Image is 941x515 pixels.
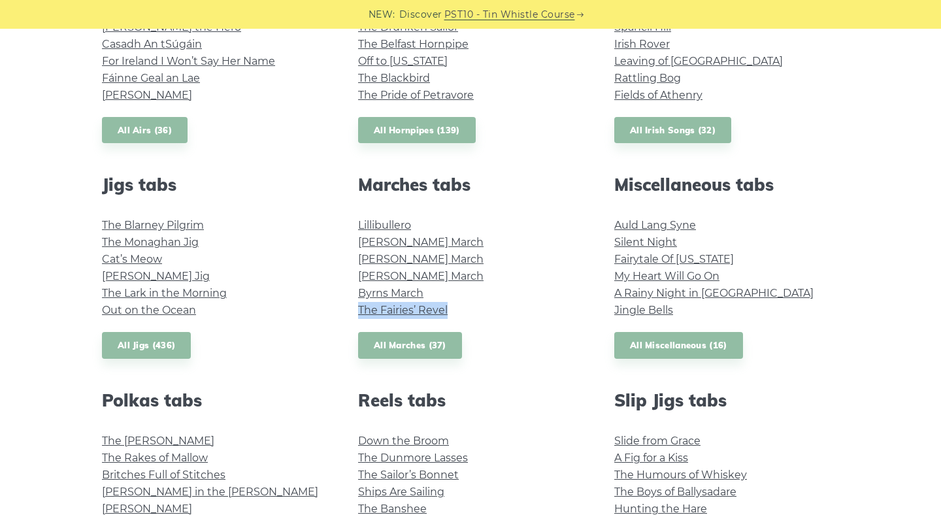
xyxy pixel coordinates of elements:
[614,21,671,33] a: Spancil Hill
[358,503,427,515] a: The Banshee
[444,7,575,22] a: PST10 - Tin Whistle Course
[102,21,241,33] a: [PERSON_NAME] the Hero
[614,72,681,84] a: Rattling Bog
[358,486,444,498] a: Ships Are Sailing
[614,469,747,481] a: The Humours of Whiskey
[614,117,731,144] a: All Irish Songs (32)
[358,270,484,282] a: [PERSON_NAME] March
[614,236,677,248] a: Silent Night
[358,72,430,84] a: The Blackbird
[614,304,673,316] a: Jingle Bells
[614,270,719,282] a: My Heart Will Go On
[614,390,839,410] h2: Slip Jigs tabs
[358,435,449,447] a: Down the Broom
[102,55,275,67] a: For Ireland I Won’t Say Her Name
[102,435,214,447] a: The [PERSON_NAME]
[358,236,484,248] a: [PERSON_NAME] March
[102,253,162,265] a: Cat’s Meow
[358,174,583,195] h2: Marches tabs
[614,287,814,299] a: A Rainy Night in [GEOGRAPHIC_DATA]
[358,287,423,299] a: Byrns March
[614,253,734,265] a: Fairytale Of [US_STATE]
[399,7,442,22] span: Discover
[358,390,583,410] h2: Reels tabs
[614,452,688,464] a: A Fig for a Kiss
[614,38,670,50] a: Irish Rover
[102,332,191,359] a: All Jigs (436)
[358,55,448,67] a: Off to [US_STATE]
[614,89,702,101] a: Fields of Athenry
[358,21,458,33] a: The Drunken Sailor
[102,72,200,84] a: Fáinne Geal an Lae
[102,503,192,515] a: [PERSON_NAME]
[102,236,199,248] a: The Monaghan Jig
[102,469,225,481] a: Britches Full of Stitches
[614,503,707,515] a: Hunting the Hare
[358,469,459,481] a: The Sailor’s Bonnet
[614,174,839,195] h2: Miscellaneous tabs
[102,219,204,231] a: The Blarney Pilgrim
[358,253,484,265] a: [PERSON_NAME] March
[102,117,188,144] a: All Airs (36)
[614,332,743,359] a: All Miscellaneous (16)
[102,89,192,101] a: [PERSON_NAME]
[102,304,196,316] a: Out on the Ocean
[358,38,469,50] a: The Belfast Hornpipe
[614,435,701,447] a: Slide from Grace
[102,486,318,498] a: [PERSON_NAME] in the [PERSON_NAME]
[102,390,327,410] h2: Polkas tabs
[102,38,202,50] a: Casadh An tSúgáin
[102,270,210,282] a: [PERSON_NAME] Jig
[358,332,462,359] a: All Marches (37)
[358,452,468,464] a: The Dunmore Lasses
[369,7,395,22] span: NEW:
[358,304,448,316] a: The Fairies’ Revel
[102,287,227,299] a: The Lark in the Morning
[358,89,474,101] a: The Pride of Petravore
[614,55,783,67] a: Leaving of [GEOGRAPHIC_DATA]
[102,174,327,195] h2: Jigs tabs
[358,219,411,231] a: Lillibullero
[614,219,696,231] a: Auld Lang Syne
[102,452,208,464] a: The Rakes of Mallow
[614,486,736,498] a: The Boys of Ballysadare
[358,117,476,144] a: All Hornpipes (139)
